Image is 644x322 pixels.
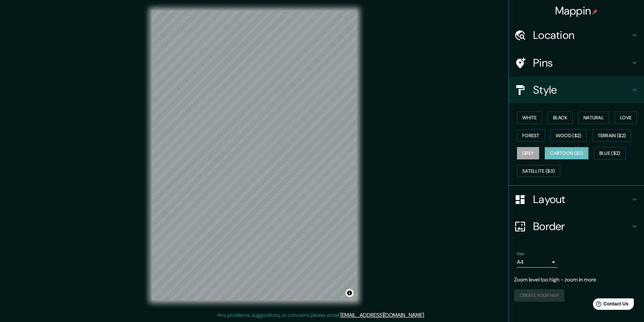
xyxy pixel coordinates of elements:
[615,112,637,124] button: Love
[517,251,524,257] label: Size
[345,289,354,297] button: Toggle attribution
[592,129,631,142] button: Terrain ($2)
[425,311,426,319] div: .
[517,165,560,177] button: Satellite ($3)
[584,296,637,315] iframe: Help widget launcher
[517,129,545,142] button: Forest
[578,112,609,124] button: Natural
[545,147,589,159] button: Cartoon ($2)
[533,28,630,42] h4: Location
[517,147,539,159] button: Grey
[555,4,598,18] h4: Mappin
[517,257,557,268] div: A4
[533,193,630,206] h4: Layout
[509,22,644,49] div: Location
[550,129,587,142] button: Wood ($2)
[340,312,424,319] a: [EMAIL_ADDRESS][DOMAIN_NAME]
[592,9,598,15] img: pin-icon.png
[548,112,573,124] button: Black
[594,147,626,159] button: Blue ($2)
[533,56,630,70] h4: Pins
[517,112,542,124] button: White
[217,311,425,319] p: Any problems, suggestions, or concerns please email .
[533,220,630,233] h4: Border
[514,276,639,284] p: Zoom level too high - zoom in more
[533,83,630,97] h4: Style
[509,76,644,103] div: Style
[509,213,644,240] div: Border
[426,311,427,319] div: .
[152,10,357,300] canvas: Map
[509,186,644,213] div: Layout
[509,49,644,76] div: Pins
